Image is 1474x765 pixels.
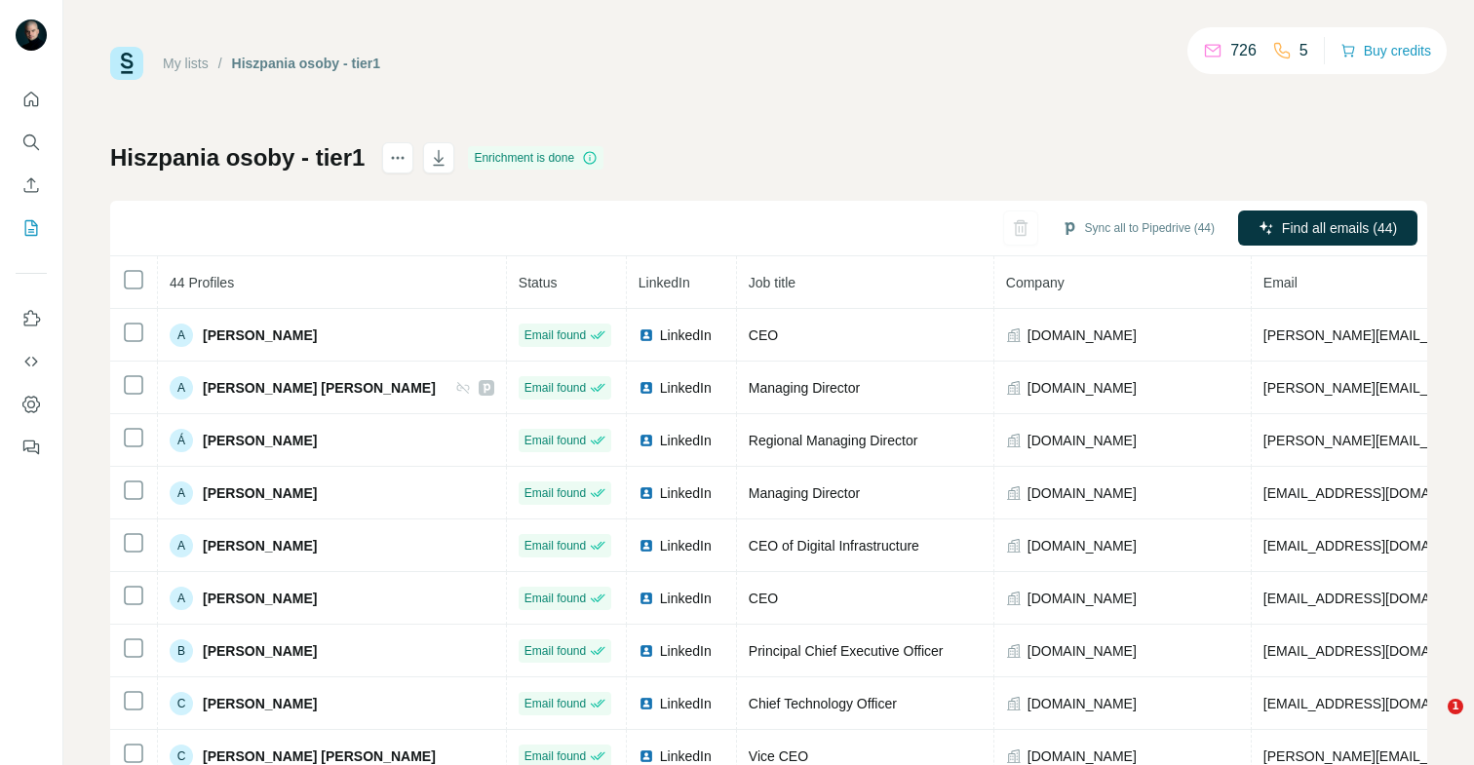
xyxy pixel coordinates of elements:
div: A [170,324,193,347]
span: [PERSON_NAME] [203,536,317,555]
button: Buy credits [1340,37,1431,64]
span: [DOMAIN_NAME] [1028,431,1137,450]
span: Email found [524,326,586,344]
span: [DOMAIN_NAME] [1028,378,1137,398]
span: CEO [749,327,778,343]
img: LinkedIn logo [639,696,654,711]
img: LinkedIn logo [639,327,654,343]
span: Find all emails (44) [1282,218,1397,238]
div: A [170,376,193,400]
span: Managing Director [749,485,860,501]
span: [DOMAIN_NAME] [1028,536,1137,555]
button: Feedback [16,430,47,465]
span: CEO of Digital Infrastructure [749,538,919,554]
span: [DOMAIN_NAME] [1028,641,1137,661]
span: LinkedIn [660,536,712,555]
span: Managing Director [749,380,860,396]
span: Status [519,275,558,290]
span: 1 [1448,699,1463,714]
img: LinkedIn logo [639,748,654,764]
span: Company [1006,275,1065,290]
span: Email found [524,695,586,712]
span: Email found [524,379,586,397]
span: LinkedIn [660,641,712,661]
span: [PERSON_NAME] [203,325,317,345]
button: My lists [16,210,47,246]
button: Use Surfe on LinkedIn [16,301,47,336]
span: Vice CEO [749,748,808,764]
button: Dashboard [16,387,47,422]
div: Hiszpania osoby - tier1 [232,54,380,73]
span: [PERSON_NAME] [PERSON_NAME] [203,378,436,398]
span: Principal Chief Executive Officer [749,643,944,659]
button: Use Surfe API [16,344,47,379]
div: A [170,587,193,610]
span: [PERSON_NAME] [203,641,317,661]
button: Quick start [16,82,47,117]
img: LinkedIn logo [639,380,654,396]
span: Email found [524,747,586,765]
img: LinkedIn logo [639,538,654,554]
div: Enrichment is done [468,146,603,170]
span: Regional Managing Director [749,433,918,448]
span: LinkedIn [660,431,712,450]
span: Email found [524,432,586,449]
span: LinkedIn [639,275,690,290]
p: 726 [1230,39,1257,62]
p: 5 [1299,39,1308,62]
button: Search [16,125,47,160]
button: actions [382,142,413,173]
button: Find all emails (44) [1238,210,1417,246]
span: Chief Technology Officer [749,696,897,711]
span: [PERSON_NAME] [203,589,317,608]
img: LinkedIn logo [639,485,654,501]
span: [DOMAIN_NAME] [1028,694,1137,713]
span: 44 Profiles [170,275,234,290]
iframe: Intercom live chat [1408,699,1455,746]
span: Email found [524,537,586,555]
img: Avatar [16,19,47,51]
span: Email [1263,275,1298,290]
span: [PERSON_NAME] [203,431,317,450]
span: LinkedIn [660,378,712,398]
span: LinkedIn [660,589,712,608]
img: LinkedIn logo [639,643,654,659]
div: A [170,481,193,505]
span: LinkedIn [660,694,712,713]
span: [DOMAIN_NAME] [1028,589,1137,608]
span: Email found [524,590,586,607]
span: Email found [524,484,586,502]
span: [DOMAIN_NAME] [1028,483,1137,503]
button: Sync all to Pipedrive (44) [1048,213,1228,243]
div: C [170,692,193,715]
span: LinkedIn [660,483,712,503]
span: [PERSON_NAME] [203,483,317,503]
div: B [170,639,193,663]
button: Enrich CSV [16,168,47,203]
span: Email found [524,642,586,660]
a: My lists [163,56,209,71]
img: Surfe Logo [110,47,143,80]
span: CEO [749,591,778,606]
span: Job title [749,275,795,290]
div: Á [170,429,193,452]
h1: Hiszpania osoby - tier1 [110,142,365,173]
img: LinkedIn logo [639,591,654,606]
span: LinkedIn [660,325,712,345]
span: [DOMAIN_NAME] [1028,325,1137,345]
li: / [218,54,222,73]
span: [PERSON_NAME] [203,694,317,713]
img: LinkedIn logo [639,433,654,448]
div: A [170,534,193,557]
